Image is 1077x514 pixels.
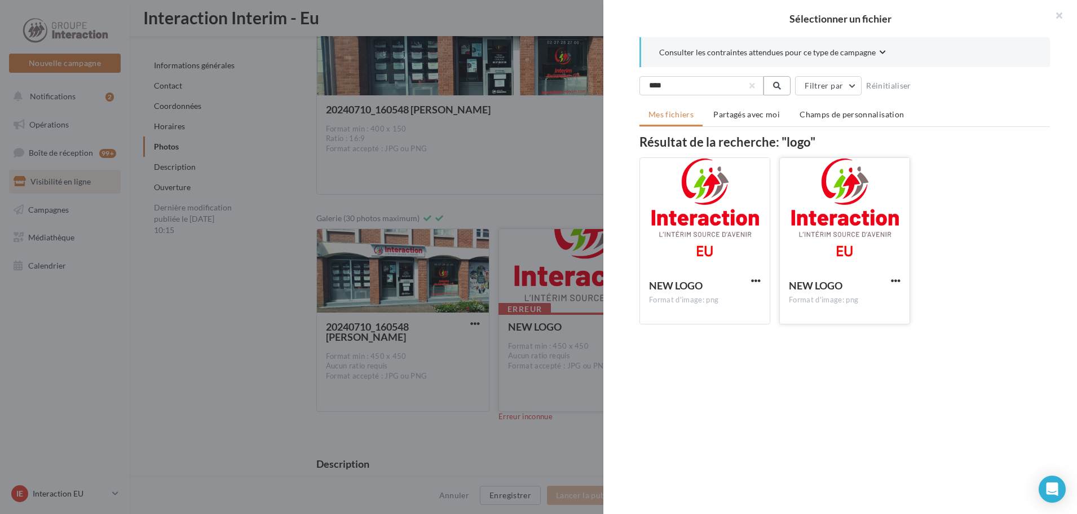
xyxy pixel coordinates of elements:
[789,295,901,305] div: Format d'image: png
[800,109,904,119] span: Champs de personnalisation
[659,46,886,60] button: Consulter les contraintes attendues pour ce type de campagne
[649,279,703,292] span: NEW LOGO
[621,14,1059,24] h2: Sélectionner un fichier
[789,279,842,292] span: NEW LOGO
[648,109,694,119] span: Mes fichiers
[1039,476,1066,503] div: Open Intercom Messenger
[862,79,916,93] button: Réinitialiser
[713,109,780,119] span: Partagés avec moi
[659,47,876,58] span: Consulter les contraintes attendues pour ce type de campagne
[649,295,761,305] div: Format d'image: png
[639,136,1050,148] div: Résultat de la recherche: "logo"
[795,76,862,95] button: Filtrer par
